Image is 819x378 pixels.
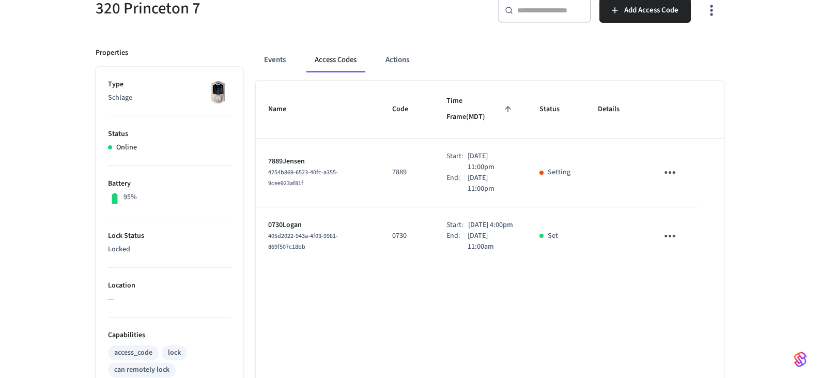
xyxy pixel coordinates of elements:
p: Set [548,231,558,241]
button: Access Codes [306,48,365,72]
p: Lock Status [108,231,231,241]
p: Setting [548,167,570,178]
span: Code [392,101,422,117]
div: can remotely lock [114,365,169,375]
span: Name [268,101,300,117]
div: access_code [114,347,152,358]
p: 7889 [392,167,422,178]
span: Status [539,101,573,117]
p: Properties [96,48,128,58]
p: Capabilities [108,330,231,341]
div: End: [446,231,468,252]
p: Schlage [108,93,231,103]
div: lock [168,347,181,358]
img: SeamLogoGradient.69752ec5.svg [794,351,807,368]
p: Locked [108,244,231,255]
div: ant example [256,48,724,72]
p: Status [108,129,231,140]
p: [DATE] 11:00pm [468,173,515,194]
p: 0730Logan [268,220,367,231]
span: Add Access Code [624,4,678,17]
p: 95% [123,192,137,203]
button: Events [256,48,294,72]
p: — [108,294,231,305]
span: Time Frame(MDT) [446,93,515,126]
table: sticky table [256,81,724,265]
span: 4254b869-6523-40fc-a355-9cee923af81f [268,168,338,188]
div: Start: [446,220,468,231]
p: [DATE] 11:00am [468,231,515,252]
img: Schlage Sense Smart Deadbolt with Camelot Trim, Front [205,79,231,105]
p: [DATE] 11:00pm [468,151,515,173]
button: Actions [377,48,418,72]
span: 405d2022-943a-4f03-9981-869f507c18bb [268,232,338,251]
div: Start: [446,151,468,173]
p: 7889Jensen [268,156,367,167]
p: Type [108,79,231,90]
div: End: [446,173,468,194]
span: Details [598,101,633,117]
p: Online [116,142,137,153]
p: Location [108,280,231,291]
p: [DATE] 4:00pm [468,220,513,231]
p: 0730 [392,231,422,241]
p: Battery [108,178,231,189]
